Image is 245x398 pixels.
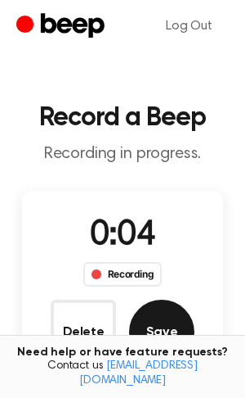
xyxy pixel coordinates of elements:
p: Recording in progress. [13,144,232,165]
span: 0:04 [90,219,155,253]
a: [EMAIL_ADDRESS][DOMAIN_NAME] [79,360,198,387]
div: Recording [83,262,163,287]
button: Delete Audio Record [51,300,116,365]
button: Save Audio Record [129,300,194,365]
a: Beep [16,11,109,43]
span: Contact us [10,360,235,388]
a: Log Out [149,7,229,46]
h1: Record a Beep [13,105,232,131]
